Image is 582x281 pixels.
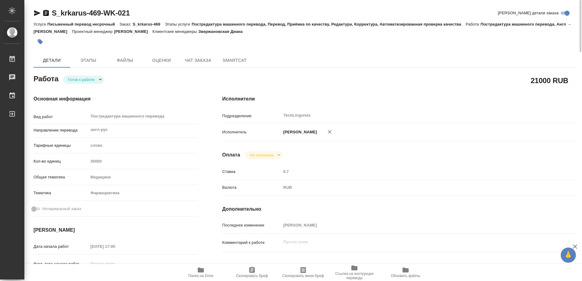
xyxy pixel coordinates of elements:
[133,22,165,26] p: S_krkarus-469
[165,22,192,26] p: Этапы услуги
[34,244,88,250] p: Дата начала работ
[74,57,103,64] span: Этапы
[466,22,481,26] p: Работа
[222,205,575,213] h4: Дополнительно
[332,272,376,280] span: Ссылка на инструкции перевода
[34,35,47,48] button: Добавить тэг
[222,95,575,103] h4: Исполнители
[531,75,568,86] h2: 21000 RUB
[34,95,198,103] h4: Основная информация
[222,240,281,246] p: Комментарий к работе
[391,274,421,278] span: Обновить файлы
[222,263,281,269] p: Путь на drive
[88,140,198,151] div: слово
[34,22,47,26] p: Услуга
[72,29,114,34] p: Проектный менеджер
[175,264,226,281] button: Папка на Drive
[114,29,152,34] p: [PERSON_NAME]
[222,151,240,159] h4: Оплата
[188,274,213,278] span: Папка на Drive
[329,264,380,281] button: Ссылка на инструкции перевода
[34,261,88,267] p: Факт. дата начала работ
[34,142,88,149] p: Тарифные единицы
[248,153,275,158] button: Не оплачена
[222,184,281,191] p: Валюта
[34,73,59,84] h2: Работа
[110,57,140,64] span: Файлы
[222,113,281,119] p: Подразделение
[34,9,41,17] button: Скопировать ссылку для ЯМессенджера
[34,227,198,234] h4: [PERSON_NAME]
[281,182,546,193] div: RUB
[66,77,97,82] button: Готов к работе
[380,264,431,281] button: Обновить файлы
[281,167,546,176] input: Пустое поле
[281,129,317,135] p: [PERSON_NAME]
[323,125,336,139] button: Удалить исполнителя
[34,158,88,164] p: Кол-во единиц
[34,174,88,180] p: Общая тематика
[220,57,249,64] span: SmartCat
[119,22,133,26] p: Заказ:
[222,129,281,135] p: Исполнитель
[198,29,247,34] p: Звержановская Диана
[561,248,576,263] button: 🙏
[281,221,546,230] input: Пустое поле
[88,157,198,166] input: Пустое поле
[147,57,176,64] span: Оценки
[34,190,88,196] p: Тематика
[42,9,50,17] button: Скопировать ссылку
[282,274,324,278] span: Скопировать мини-бриф
[245,151,282,159] div: Готов к работе
[226,264,278,281] button: Скопировать бриф
[236,274,268,278] span: Скопировать бриф
[278,264,329,281] button: Скопировать мини-бриф
[222,169,281,175] p: Ставка
[88,242,142,251] input: Пустое поле
[47,22,119,26] p: Письменный перевод несрочный
[563,249,573,262] span: 🙏
[63,76,104,84] div: Готов к работе
[52,9,130,17] a: S_krkarus-469-WK-021
[88,259,142,268] input: Пустое поле
[88,188,198,198] div: Фармацевтика
[34,127,88,133] p: Направление перевода
[42,206,81,212] span: Нотариальный заказ
[222,222,281,228] p: Последнее изменение
[34,114,88,120] p: Вид работ
[37,57,66,64] span: Детали
[281,260,546,271] textarea: /Clients/ООО «КРКА-РУС»/Orders/S_krkarus-469/Translated/S_krkarus-469-WK-021
[183,57,213,64] span: Чат заказа
[498,10,559,16] span: [PERSON_NAME] детали заказа
[192,22,466,26] p: Постредактура машинного перевода, Перевод, Приёмка по качеству, Редактура, Корректура, Автоматизи...
[88,172,198,182] div: Медицина
[152,29,198,34] p: Клиентские менеджеры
